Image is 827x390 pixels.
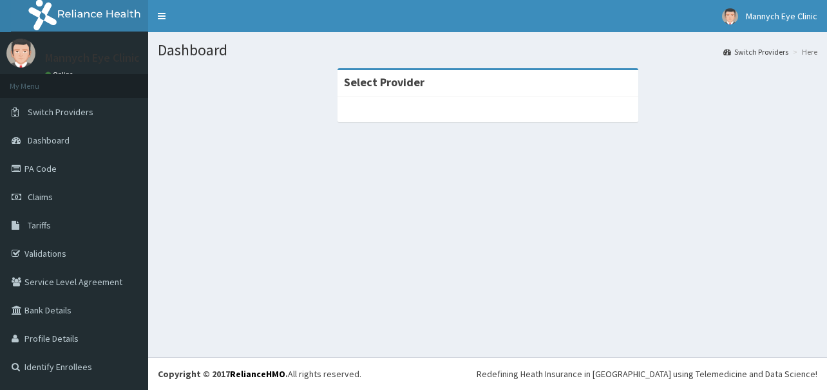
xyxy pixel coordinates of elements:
div: Redefining Heath Insurance in [GEOGRAPHIC_DATA] using Telemedicine and Data Science! [477,367,817,380]
a: Online [45,70,76,79]
p: Mannych Eye Clinic [45,52,140,64]
a: RelianceHMO [230,368,285,380]
footer: All rights reserved. [148,357,827,390]
span: Tariffs [28,219,51,231]
h1: Dashboard [158,42,817,59]
a: Switch Providers [723,46,788,57]
img: User Image [6,39,35,68]
strong: Copyright © 2017 . [158,368,288,380]
img: User Image [722,8,738,24]
li: Here [790,46,817,57]
span: Mannych Eye Clinic [746,10,817,22]
strong: Select Provider [344,75,424,89]
span: Switch Providers [28,106,93,118]
span: Claims [28,191,53,203]
span: Dashboard [28,135,70,146]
